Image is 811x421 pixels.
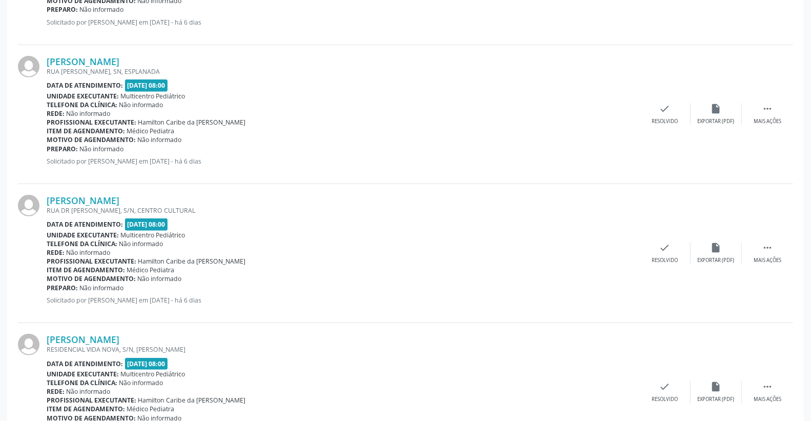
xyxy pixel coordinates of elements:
span: [DATE] 08:00 [125,218,168,230]
div: RUA DR [PERSON_NAME], S/N, CENTRO CULTURAL [47,206,639,215]
span: Não informado [67,248,111,257]
span: Médico Pediatra [127,127,175,135]
b: Data de atendimento: [47,220,123,229]
span: Multicentro Pediátrico [121,231,185,239]
i: insert_drive_file [711,242,722,253]
i:  [762,103,773,114]
div: RESIDENCIAL VIDA NOVA, S/N, [PERSON_NAME] [47,345,639,354]
span: Não informado [119,239,163,248]
span: Não informado [138,135,182,144]
span: Não informado [80,5,124,14]
span: Não informado [80,145,124,153]
b: Profissional executante: [47,257,136,266]
b: Motivo de agendamento: [47,135,136,144]
b: Data de atendimento: [47,359,123,368]
b: Rede: [47,248,65,257]
div: Exportar (PDF) [698,257,735,264]
b: Telefone da clínica: [47,101,117,109]
p: Solicitado por [PERSON_NAME] em [DATE] - há 6 dias [47,296,639,305]
b: Item de agendamento: [47,127,125,135]
i: check [659,103,671,114]
span: Não informado [80,284,124,292]
i: insert_drive_file [711,381,722,392]
div: Resolvido [652,396,678,403]
b: Profissional executante: [47,118,136,127]
i: check [659,242,671,253]
i:  [762,242,773,253]
b: Profissional executante: [47,396,136,405]
p: Solicitado por [PERSON_NAME] em [DATE] - há 6 dias [47,157,639,166]
a: [PERSON_NAME] [47,56,119,67]
a: [PERSON_NAME] [47,334,119,345]
i: insert_drive_file [711,103,722,114]
span: Não informado [67,109,111,118]
span: [DATE] 08:00 [125,358,168,370]
div: Mais ações [754,118,781,125]
span: Não informado [119,378,163,387]
span: Multicentro Pediátrico [121,370,185,378]
i:  [762,381,773,392]
div: Exportar (PDF) [698,396,735,403]
p: Solicitado por [PERSON_NAME] em [DATE] - há 6 dias [47,18,639,27]
div: Resolvido [652,257,678,264]
b: Preparo: [47,284,78,292]
div: Mais ações [754,257,781,264]
span: Médico Pediatra [127,266,175,274]
span: Não informado [138,274,182,283]
div: Mais ações [754,396,781,403]
b: Data de atendimento: [47,81,123,90]
img: img [18,334,39,355]
span: Não informado [67,387,111,396]
img: img [18,56,39,77]
b: Rede: [47,109,65,118]
i: check [659,381,671,392]
span: Hamilton Caribe da [PERSON_NAME] [138,118,246,127]
b: Rede: [47,387,65,396]
span: [DATE] 08:00 [125,79,168,91]
b: Unidade executante: [47,370,119,378]
a: [PERSON_NAME] [47,195,119,206]
b: Preparo: [47,145,78,153]
span: Hamilton Caribe da [PERSON_NAME] [138,257,246,266]
b: Unidade executante: [47,92,119,101]
span: Médico Pediatra [127,405,175,413]
b: Preparo: [47,5,78,14]
span: Não informado [119,101,163,109]
b: Item de agendamento: [47,405,125,413]
span: Multicentro Pediátrico [121,92,185,101]
b: Unidade executante: [47,231,119,239]
div: RUA [PERSON_NAME], SN, ESPLANADA [47,67,639,76]
img: img [18,195,39,216]
b: Telefone da clínica: [47,378,117,387]
div: Resolvido [652,118,678,125]
b: Telefone da clínica: [47,239,117,248]
b: Motivo de agendamento: [47,274,136,283]
div: Exportar (PDF) [698,118,735,125]
span: Hamilton Caribe da [PERSON_NAME] [138,396,246,405]
b: Item de agendamento: [47,266,125,274]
